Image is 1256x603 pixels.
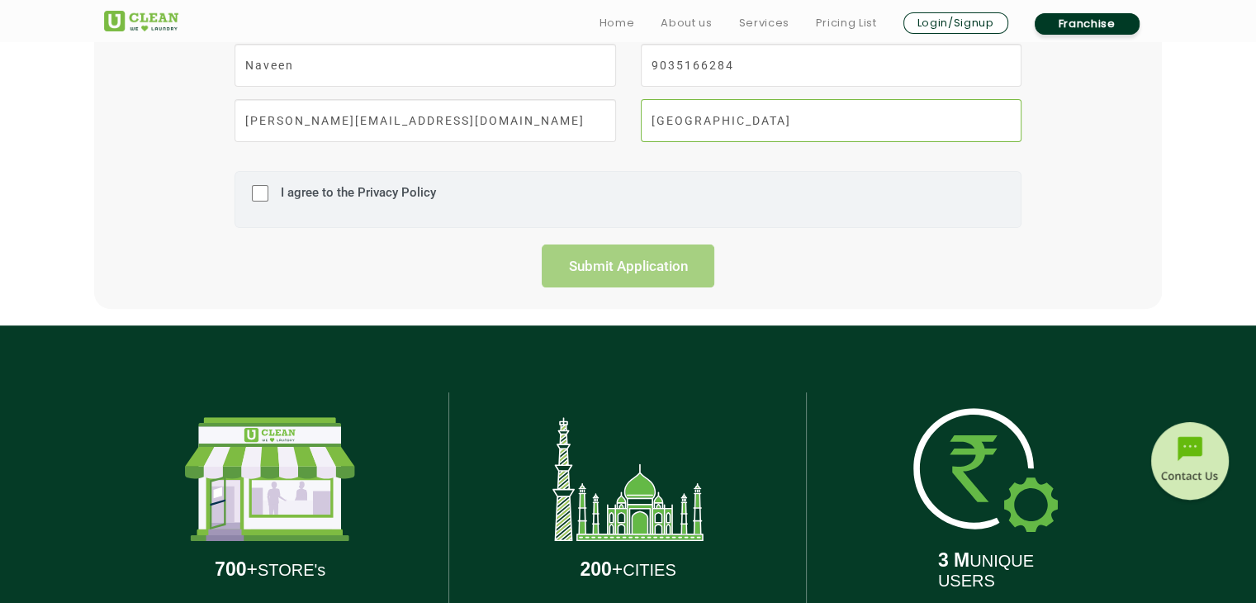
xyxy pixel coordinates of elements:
a: Services [738,13,789,33]
a: Franchise [1035,13,1140,35]
input: Email Id* [235,99,615,142]
a: Login/Signup [903,12,1008,34]
img: presence-3.svg [913,408,1058,532]
input: Name* [235,44,615,87]
a: About us [661,13,712,33]
label: I agree to the Privacy Policy [277,185,436,216]
img: presence-1.svg [185,417,355,541]
p: UNIQUE USERS [938,549,1034,591]
span: + [580,558,623,580]
b: 3 M [938,549,969,571]
a: Pricing List [816,13,877,33]
img: presence-2.svg [552,417,704,541]
input: City* [641,99,1021,142]
img: UClean Laundry and Dry Cleaning [104,11,178,31]
img: contact-btn [1149,422,1231,505]
p: STORE's [215,558,325,581]
input: Submit Application [542,245,715,287]
p: CITIES [580,558,675,581]
b: 200 [580,558,611,580]
a: Home [600,13,635,33]
b: 700 [215,558,246,580]
input: Phone Number* [641,44,1021,87]
span: + [215,558,258,580]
